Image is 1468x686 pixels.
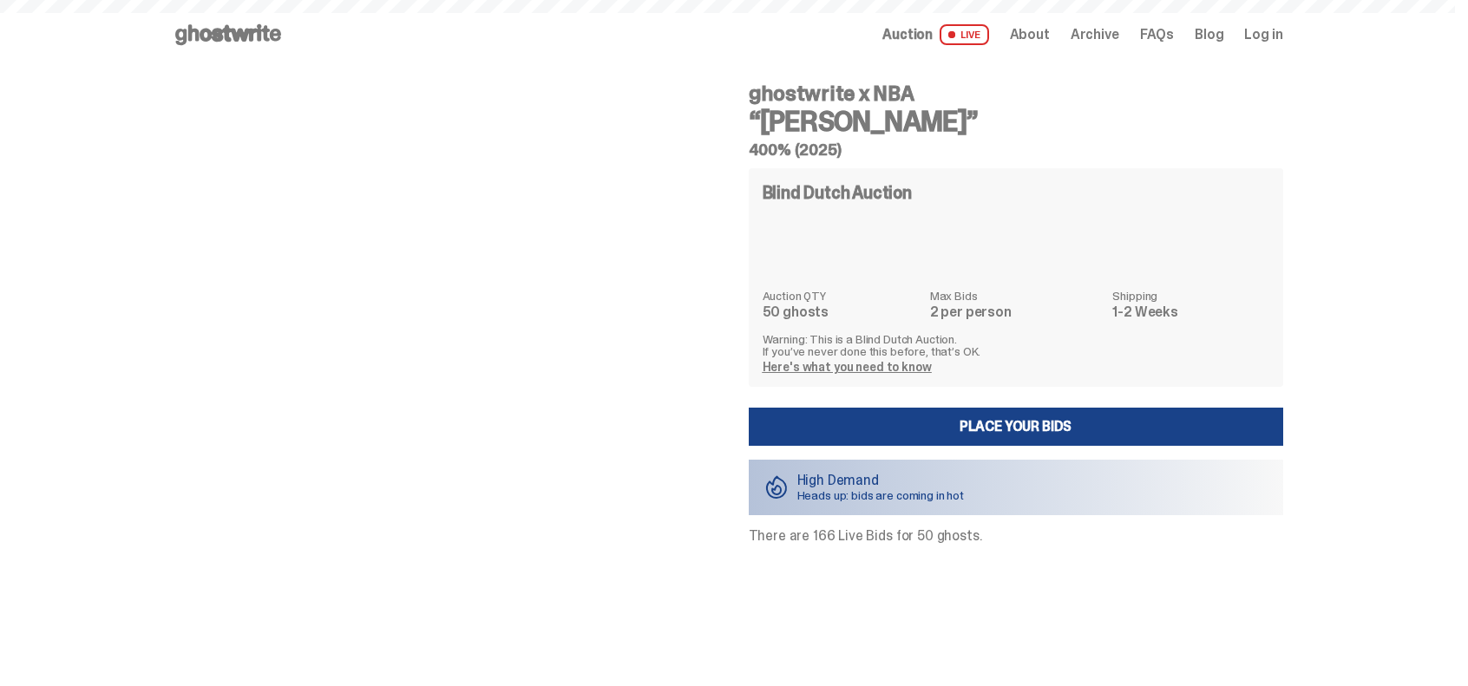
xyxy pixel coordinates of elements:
p: There are 166 Live Bids for 50 ghosts. [749,529,1283,543]
dd: 1-2 Weeks [1112,305,1268,319]
a: Here's what you need to know [763,359,932,375]
p: Heads up: bids are coming in hot [797,489,965,501]
a: Place your Bids [749,408,1283,446]
h5: 400% (2025) [749,142,1283,158]
h4: ghostwrite x NBA [749,83,1283,104]
dt: Max Bids [930,290,1103,302]
a: Log in [1244,28,1282,42]
a: FAQs [1140,28,1174,42]
dt: Shipping [1112,290,1268,302]
dd: 2 per person [930,305,1103,319]
p: High Demand [797,474,965,487]
h3: “[PERSON_NAME]” [749,108,1283,135]
a: Archive [1071,28,1119,42]
a: About [1010,28,1050,42]
a: Auction LIVE [882,24,988,45]
p: Warning: This is a Blind Dutch Auction. If you’ve never done this before, that’s OK. [763,333,1269,357]
dt: Auction QTY [763,290,920,302]
a: Blog [1195,28,1223,42]
span: LIVE [940,24,989,45]
dd: 50 ghosts [763,305,920,319]
span: Auction [882,28,933,42]
h4: Blind Dutch Auction [763,184,912,201]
